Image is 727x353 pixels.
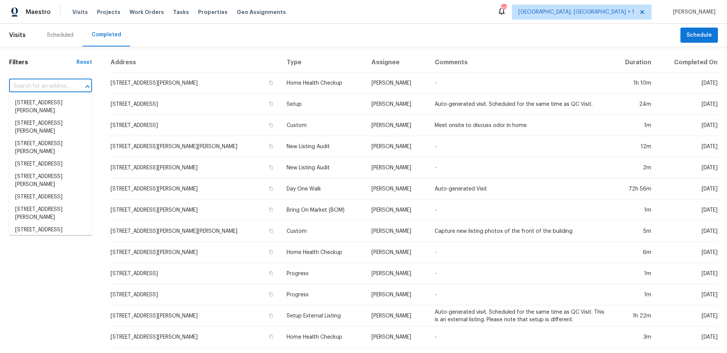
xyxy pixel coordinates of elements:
[173,9,189,15] span: Tasks
[9,59,76,66] h1: Filters
[92,31,121,39] div: Completed
[611,115,657,136] td: 1m
[365,73,428,94] td: [PERSON_NAME]
[268,270,275,277] button: Copy Address
[281,200,366,221] td: Bring On Market (BOM)
[657,200,718,221] td: [DATE]
[611,263,657,284] td: 1m
[611,200,657,221] td: 1m
[365,157,428,178] td: [PERSON_NAME]
[611,94,657,115] td: 24m
[268,333,275,340] button: Copy Address
[281,221,366,242] td: Custom
[429,157,611,178] td: -
[365,200,428,221] td: [PERSON_NAME]
[110,157,280,178] td: [STREET_ADDRESS][PERSON_NAME]
[9,27,26,43] span: Visits
[268,164,275,171] button: Copy Address
[365,242,428,263] td: [PERSON_NAME]
[9,158,92,170] li: [STREET_ADDRESS]
[281,53,366,73] th: Type
[268,228,275,234] button: Copy Address
[429,94,611,115] td: Auto-generated visit. Scheduled for the same time as QC Visit.
[670,8,716,16] span: [PERSON_NAME]
[72,8,88,16] span: Visits
[365,305,428,327] td: [PERSON_NAME]
[198,8,228,16] span: Properties
[26,8,51,16] span: Maestro
[110,263,280,284] td: [STREET_ADDRESS]
[110,221,280,242] td: [STREET_ADDRESS][PERSON_NAME][PERSON_NAME]
[657,136,718,157] td: [DATE]
[518,8,634,16] span: [GEOGRAPHIC_DATA], [GEOGRAPHIC_DATA] + 1
[429,305,611,327] td: Auto-generated visit. Scheduled for the same time as QC Visit. This is an external listing. Pleas...
[268,185,275,192] button: Copy Address
[429,284,611,305] td: -
[611,73,657,94] td: 1h 10m
[429,115,611,136] td: Meet onsite to discuss odor in home
[76,59,92,66] div: Reset
[365,136,428,157] td: [PERSON_NAME]
[657,263,718,284] td: [DATE]
[110,53,280,73] th: Address
[429,327,611,348] td: -
[268,122,275,129] button: Copy Address
[268,143,275,150] button: Copy Address
[657,94,718,115] td: [DATE]
[611,305,657,327] td: 1h 22m
[611,178,657,200] td: 72h 56m
[281,94,366,115] td: Setup
[281,178,366,200] td: Day One Walk
[611,157,657,178] td: 2m
[281,73,366,94] td: Home Health Checkup
[268,312,275,319] button: Copy Address
[429,200,611,221] td: -
[9,224,92,236] li: [STREET_ADDRESS]
[268,101,275,107] button: Copy Address
[429,136,611,157] td: -
[9,138,92,158] li: [STREET_ADDRESS][PERSON_NAME]
[268,291,275,298] button: Copy Address
[657,115,718,136] td: [DATE]
[110,115,280,136] td: [STREET_ADDRESS]
[9,117,92,138] li: [STREET_ADDRESS][PERSON_NAME]
[657,284,718,305] td: [DATE]
[268,249,275,255] button: Copy Address
[268,206,275,213] button: Copy Address
[501,5,506,12] div: 89
[365,53,428,73] th: Assignee
[281,242,366,263] td: Home Health Checkup
[82,81,93,92] button: Close
[9,170,92,191] li: [STREET_ADDRESS][PERSON_NAME]
[9,81,71,92] input: Search for an address...
[365,263,428,284] td: [PERSON_NAME]
[611,242,657,263] td: 6m
[657,53,718,73] th: Completed On
[110,327,280,348] td: [STREET_ADDRESS][PERSON_NAME]
[686,31,712,40] span: Schedule
[110,73,280,94] td: [STREET_ADDRESS][PERSON_NAME]
[429,73,611,94] td: -
[680,28,718,43] button: Schedule
[281,284,366,305] td: Progress
[657,221,718,242] td: [DATE]
[657,73,718,94] td: [DATE]
[365,178,428,200] td: [PERSON_NAME]
[429,263,611,284] td: -
[429,221,611,242] td: Capture new listing photos of the front of the building
[281,327,366,348] td: Home Health Checkup
[657,327,718,348] td: [DATE]
[237,8,286,16] span: Geo Assignments
[129,8,164,16] span: Work Orders
[281,305,366,327] td: Setup External Listing
[9,203,92,224] li: [STREET_ADDRESS][PERSON_NAME]
[110,136,280,157] td: [STREET_ADDRESS][PERSON_NAME][PERSON_NAME]
[365,115,428,136] td: [PERSON_NAME]
[281,136,366,157] td: New Listing Audit
[365,94,428,115] td: [PERSON_NAME]
[9,191,92,203] li: [STREET_ADDRESS]
[429,53,611,73] th: Comments
[657,242,718,263] td: [DATE]
[281,157,366,178] td: New Listing Audit
[365,284,428,305] td: [PERSON_NAME]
